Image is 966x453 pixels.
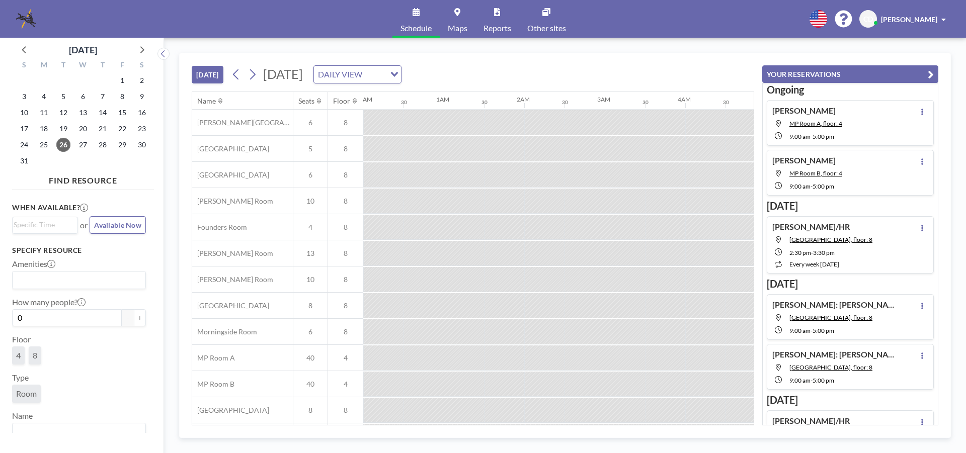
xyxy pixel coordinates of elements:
[12,171,154,186] h4: FIND RESOURCE
[328,380,363,389] span: 4
[789,236,872,243] span: West End Room, floor: 8
[192,223,247,232] span: Founders Room
[13,217,77,232] div: Search for option
[263,66,303,81] span: [DATE]
[37,138,51,152] span: Monday, August 25, 2025
[135,73,149,87] span: Saturday, August 2, 2025
[789,169,842,177] span: MP Room B, floor: 4
[37,89,51,104] span: Monday, August 4, 2025
[94,221,141,229] span: Available Now
[298,97,314,106] div: Seats
[13,271,145,289] div: Search for option
[192,118,293,127] span: [PERSON_NAME][GEOGRAPHIC_DATA]
[316,68,364,81] span: DAILY VIEW
[789,120,842,127] span: MP Room A, floor: 4
[17,122,31,136] span: Sunday, August 17, 2025
[813,133,834,140] span: 5:00 PM
[767,200,934,212] h3: [DATE]
[293,144,328,153] span: 5
[365,68,384,81] input: Search for option
[115,122,129,136] span: Friday, August 22, 2025
[789,183,811,190] span: 9:00 AM
[293,301,328,310] span: 8
[597,96,610,103] div: 3AM
[56,106,70,120] span: Tuesday, August 12, 2025
[789,249,811,256] span: 2:30 PM
[328,249,363,258] span: 8
[293,275,328,284] span: 10
[328,118,363,127] span: 8
[14,274,140,287] input: Search for option
[811,183,813,190] span: -
[96,122,110,136] span: Thursday, August 21, 2025
[767,278,934,290] h3: [DATE]
[17,89,31,104] span: Sunday, August 3, 2025
[192,144,269,153] span: [GEOGRAPHIC_DATA]
[192,380,234,389] span: MP Room B
[356,96,372,103] div: 12AM
[527,24,566,32] span: Other sites
[328,223,363,232] span: 8
[197,97,216,106] div: Name
[134,309,146,326] button: +
[90,216,146,234] button: Available Now
[115,106,129,120] span: Friday, August 15, 2025
[328,406,363,415] span: 8
[192,275,273,284] span: [PERSON_NAME] Room
[76,89,90,104] span: Wednesday, August 6, 2025
[293,327,328,336] span: 6
[436,96,449,103] div: 1AM
[80,220,88,230] span: or
[723,99,729,106] div: 30
[192,249,273,258] span: [PERSON_NAME] Room
[13,423,145,440] div: Search for option
[642,99,649,106] div: 30
[772,416,850,426] h4: [PERSON_NAME]/HR
[56,138,70,152] span: Tuesday, August 26, 2025
[69,43,97,57] div: [DATE]
[192,353,235,363] span: MP Room A
[192,327,257,336] span: Morningside Room
[813,327,834,334] span: 5:00 PM
[517,96,530,103] div: 2AM
[881,15,937,24] span: [PERSON_NAME]
[14,425,140,438] input: Search for option
[192,170,269,179] span: [GEOGRAPHIC_DATA]
[76,122,90,136] span: Wednesday, August 20, 2025
[811,377,813,384] span: -
[135,122,149,136] span: Saturday, August 23, 2025
[14,219,72,230] input: Search for option
[17,138,31,152] span: Sunday, August 24, 2025
[789,260,839,268] span: every week [DATE]
[192,66,223,83] button: [DATE]
[772,106,836,116] h4: [PERSON_NAME]
[328,327,363,336] span: 8
[115,73,129,87] span: Friday, August 1, 2025
[811,133,813,140] span: -
[135,89,149,104] span: Saturday, August 9, 2025
[33,350,37,360] span: 8
[12,373,29,383] label: Type
[767,394,934,406] h3: [DATE]
[484,24,511,32] span: Reports
[96,89,110,104] span: Thursday, August 7, 2025
[96,138,110,152] span: Thursday, August 28, 2025
[293,380,328,389] span: 40
[37,106,51,120] span: Monday, August 11, 2025
[122,309,134,326] button: -
[811,249,813,256] span: -
[17,106,31,120] span: Sunday, August 10, 2025
[135,138,149,152] span: Saturday, August 30, 2025
[93,59,112,72] div: T
[328,197,363,206] span: 8
[328,275,363,284] span: 8
[328,301,363,310] span: 8
[56,89,70,104] span: Tuesday, August 5, 2025
[328,353,363,363] span: 4
[12,334,31,344] label: Floor
[772,155,836,165] h4: [PERSON_NAME]
[34,59,54,72] div: M
[813,249,835,256] span: 3:30 PM
[789,133,811,140] span: 9:00 AM
[16,389,37,399] span: Room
